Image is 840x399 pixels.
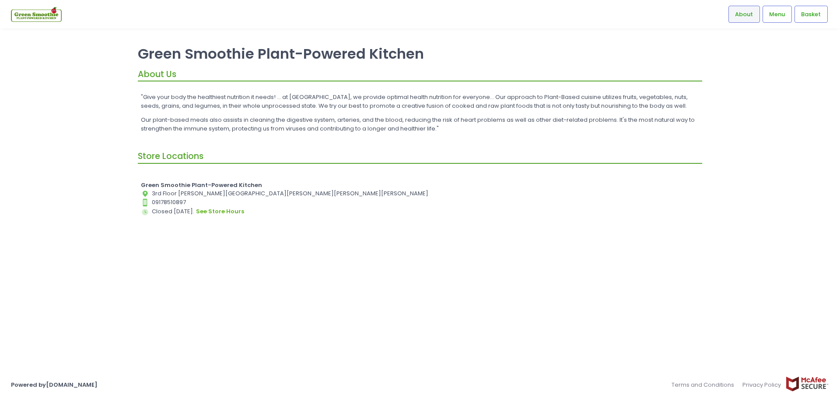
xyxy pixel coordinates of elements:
[738,376,786,393] a: Privacy Policy
[11,381,98,389] a: Powered by[DOMAIN_NAME]
[801,10,821,19] span: Basket
[141,181,262,189] b: Green Smoothie Plant-Powered Kitchen
[196,207,245,216] button: see store hours
[763,6,792,22] a: Menu
[728,6,760,22] a: About
[735,10,753,19] span: About
[138,45,702,62] p: Green Smoothie Plant-Powered Kitchen
[141,93,700,110] p: "Give your body the healthiest nutrition it needs! ... at [GEOGRAPHIC_DATA], we provide optimal h...
[769,10,785,19] span: Menu
[141,198,700,207] div: 09178510897
[141,189,700,198] div: 3rd Floor [PERSON_NAME][GEOGRAPHIC_DATA][PERSON_NAME][PERSON_NAME][PERSON_NAME]
[785,376,829,392] img: mcafee-secure
[672,376,738,393] a: Terms and Conditions
[11,7,62,22] img: logo
[141,207,700,216] div: Closed [DATE].
[138,150,702,163] div: Store Locations
[138,68,702,81] div: About Us
[141,116,700,133] p: Our plant-based meals also assists in cleaning the digestive system, arteries, and the blood, red...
